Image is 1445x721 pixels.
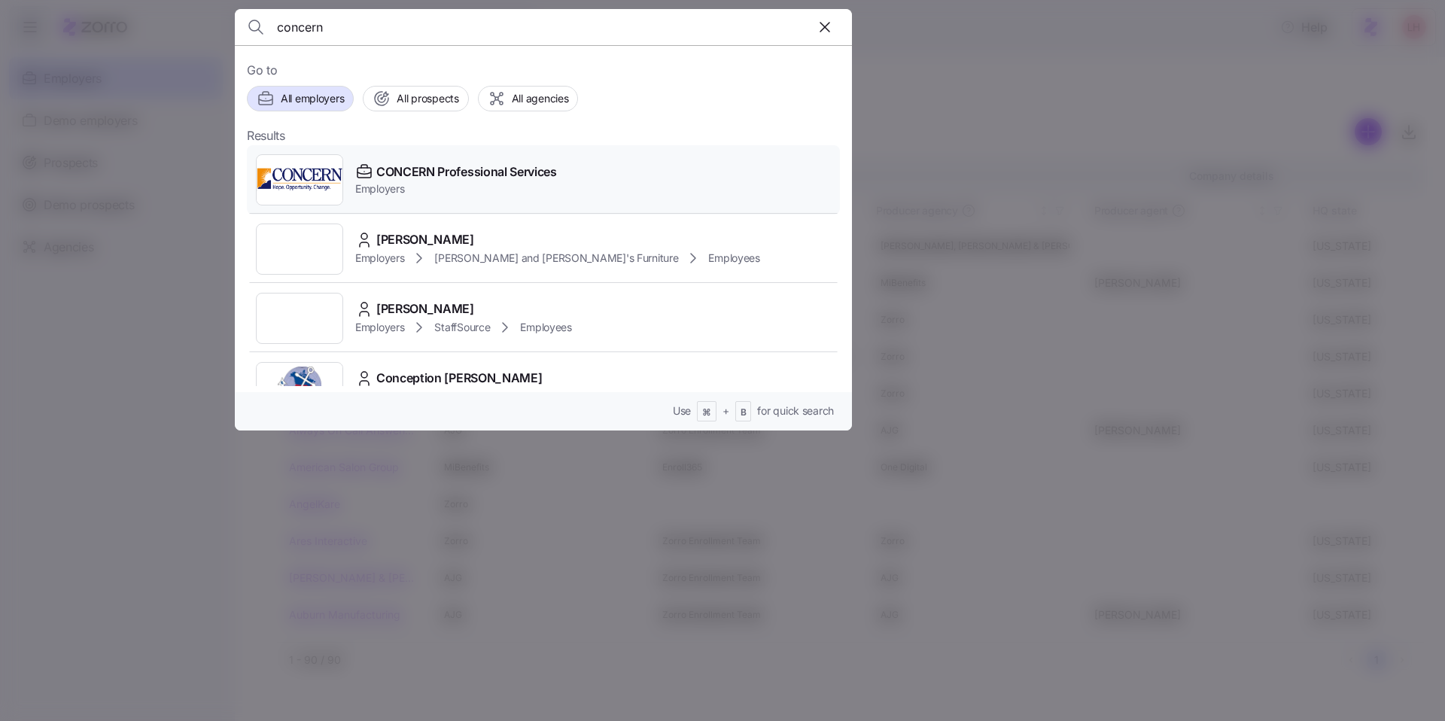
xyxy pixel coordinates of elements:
img: Employer logo [257,367,342,409]
span: Go to [247,61,840,80]
span: Employers [355,251,404,266]
span: All employers [281,91,344,106]
span: Employers [355,320,404,335]
button: All prospects [363,86,468,111]
span: StaffSource [434,320,490,335]
span: for quick search [757,403,834,418]
button: All employers [247,86,354,111]
span: + [722,403,729,418]
span: B [741,406,747,419]
span: Employees [708,251,759,266]
span: Employers [355,181,557,196]
span: All prospects [397,91,458,106]
span: [PERSON_NAME] and [PERSON_NAME]'s Furniture [434,251,678,266]
span: Employees [520,320,571,335]
span: [PERSON_NAME] [376,300,474,318]
span: All agencies [512,91,569,106]
span: CONCERN Professional Services [376,163,557,181]
span: [PERSON_NAME] [376,230,474,249]
img: Employer logo [257,159,342,201]
span: Use [673,403,691,418]
button: All agencies [478,86,579,111]
span: Conception [PERSON_NAME] [376,369,542,388]
span: ⌘ [702,406,711,419]
span: Results [247,126,285,145]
